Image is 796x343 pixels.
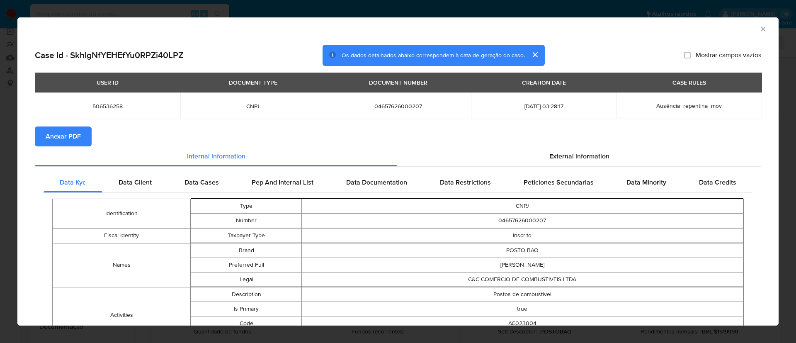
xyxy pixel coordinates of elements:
div: DOCUMENT TYPE [224,75,282,90]
td: Inscrito [301,228,743,243]
td: Number [191,213,301,228]
td: Type [191,199,301,213]
span: Os dados detalhados abaixo correspondem à data de geração do caso. [342,51,525,59]
span: Data Kyc [60,178,86,187]
span: Data Cases [184,178,219,187]
span: External information [549,151,609,161]
td: Preferred Full [191,258,301,272]
span: Internal information [187,151,245,161]
td: [PERSON_NAME] [301,258,743,272]
td: Fiscal Identity [53,228,191,243]
div: Detailed internal info [44,173,752,192]
span: Data Minority [626,178,666,187]
input: Mostrar campos vazios [684,52,691,58]
span: Ausência_repentina_mov [656,102,722,110]
span: Data Client [119,178,152,187]
td: AC023004 [301,316,743,331]
td: Identification [53,199,191,228]
td: true [301,302,743,316]
button: Anexar PDF [35,126,92,146]
div: USER ID [92,75,124,90]
span: Data Restrictions [440,178,491,187]
span: Data Credits [699,178,736,187]
button: cerrar [525,45,545,65]
td: Is Primary [191,302,301,316]
td: Postos de combustivel [301,287,743,302]
span: CNPJ [190,102,316,110]
h2: Case Id - SkhlgNfYEHEfYu0RPZi40LPZ [35,50,183,61]
button: Fechar a janela [759,25,767,32]
div: DOCUMENT NUMBER [364,75,432,90]
td: C&C COMERCIO DE COMBUSTIVEIS LTDA [301,272,743,287]
span: Peticiones Secundarias [524,178,594,187]
td: Brand [191,243,301,258]
td: Taxpayer Type [191,228,301,243]
span: Mostrar campos vazios [696,51,761,59]
span: Pep And Internal List [252,178,313,187]
span: 506536258 [45,102,170,110]
div: closure-recommendation-modal [17,17,779,326]
div: CASE RULES [667,75,711,90]
td: Legal [191,272,301,287]
td: Names [53,243,191,287]
td: Description [191,287,301,302]
span: [DATE] 03:28:17 [481,102,607,110]
div: CREATION DATE [517,75,571,90]
td: CNPJ [301,199,743,213]
td: POSTO BAO [301,243,743,258]
td: 04657626000207 [301,213,743,228]
span: 04657626000207 [336,102,461,110]
td: Code [191,316,301,331]
span: Data Documentation [346,178,407,187]
div: Detailed info [35,146,761,166]
span: Anexar PDF [46,127,81,146]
